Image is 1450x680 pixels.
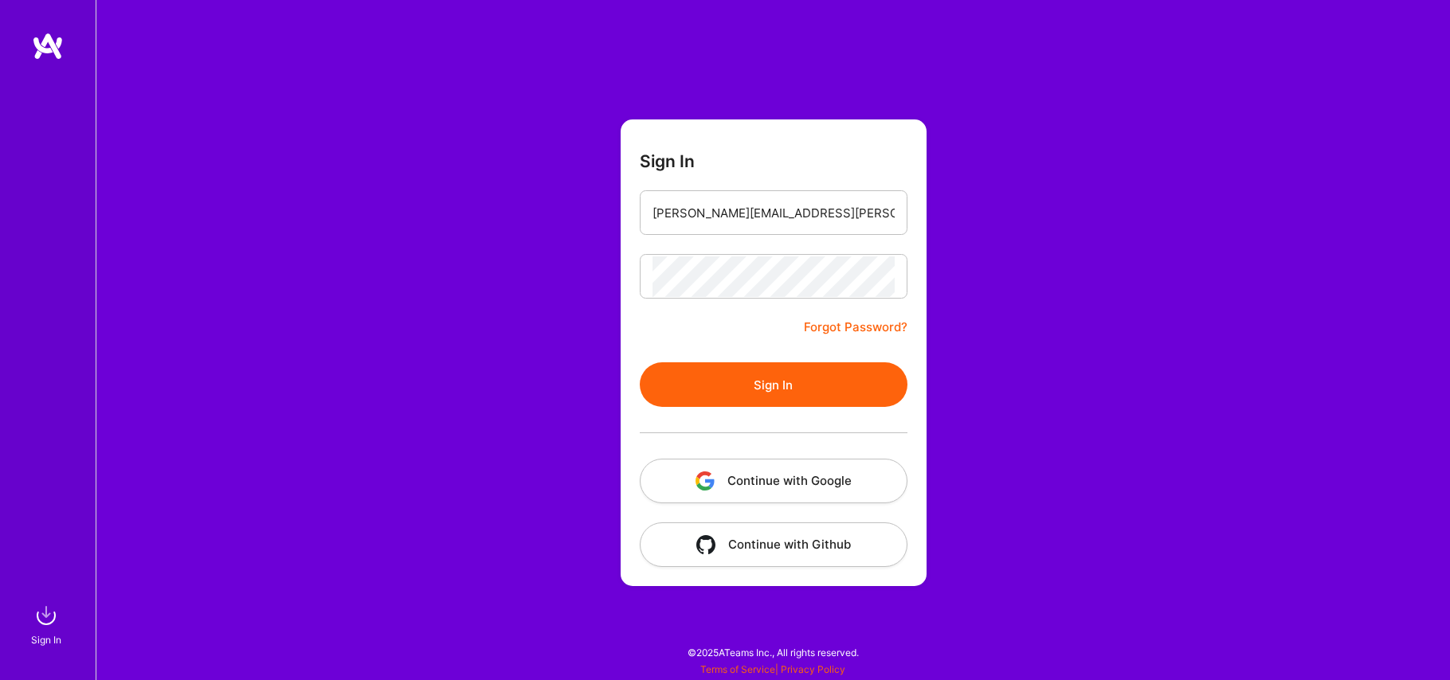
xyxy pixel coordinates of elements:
a: sign inSign In [33,600,62,648]
span: | [700,663,845,675]
img: icon [696,471,715,490]
a: Privacy Policy [781,663,845,675]
h3: Sign In [640,151,695,171]
input: Email... [652,193,895,233]
button: Continue with Github [640,522,907,567]
img: sign in [30,600,62,631]
img: logo [32,32,64,61]
a: Terms of Service [700,663,775,675]
img: icon [696,535,715,554]
button: Continue with Google [640,459,907,503]
div: © 2025 ATeams Inc., All rights reserved. [96,632,1450,672]
button: Sign In [640,362,907,407]
a: Forgot Password? [804,318,907,337]
div: Sign In [31,631,61,648]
